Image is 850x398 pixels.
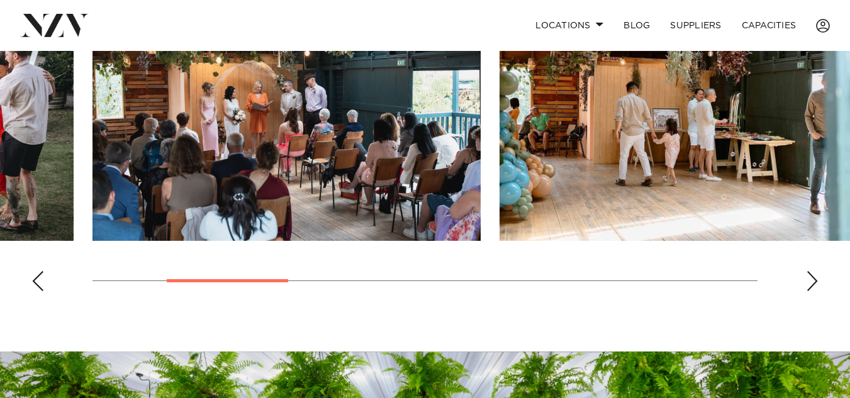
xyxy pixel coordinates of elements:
[732,12,807,39] a: Capacities
[525,12,613,39] a: Locations
[20,14,89,36] img: nzv-logo.png
[613,12,660,39] a: BLOG
[660,12,731,39] a: SUPPLIERS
